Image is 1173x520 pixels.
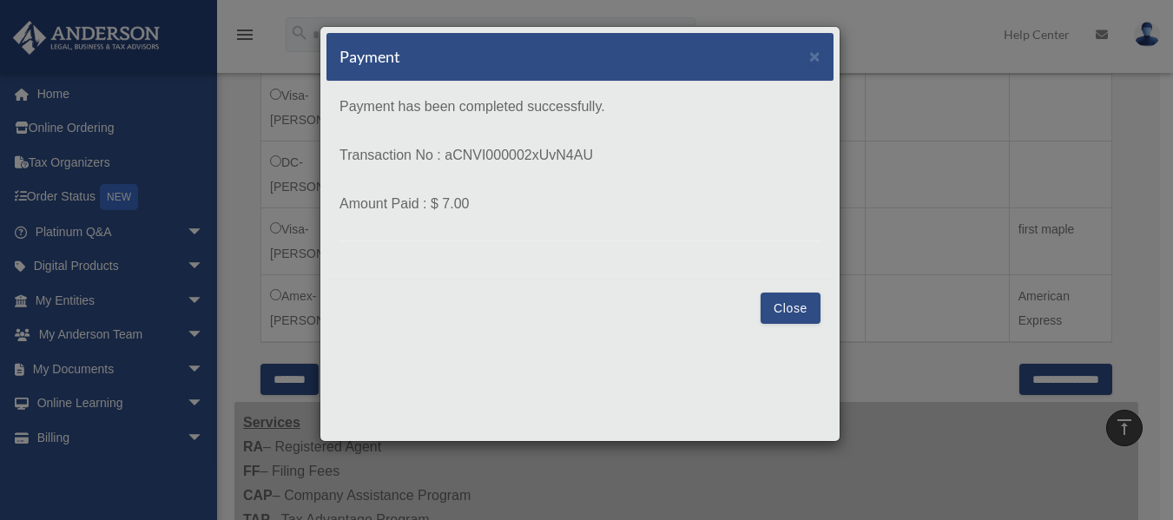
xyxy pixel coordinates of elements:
p: Payment has been completed successfully. [339,95,820,119]
p: Amount Paid : $ 7.00 [339,192,820,216]
span: × [809,46,820,66]
h5: Payment [339,46,400,68]
p: Transaction No : aCNVI000002xUvN4AU [339,143,820,168]
button: Close [809,47,820,65]
button: Close [761,293,820,324]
